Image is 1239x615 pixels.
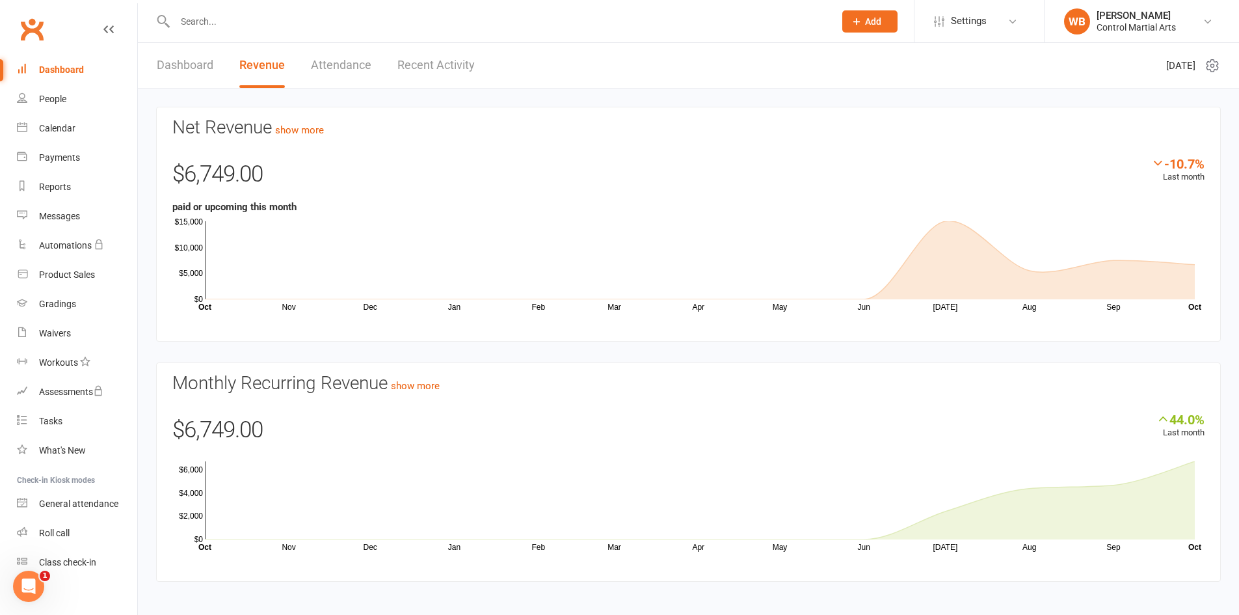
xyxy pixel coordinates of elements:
div: Last month [1156,412,1205,440]
a: Messages [17,202,137,231]
a: show more [391,380,440,392]
a: Roll call [17,519,137,548]
div: Payments [39,152,80,163]
div: Roll call [39,528,70,538]
div: General attendance [39,499,118,509]
div: Product Sales [39,269,95,280]
a: Calendar [17,114,137,143]
div: Gradings [39,299,76,309]
span: 1 [40,571,50,581]
strong: paid or upcoming this month [172,201,297,213]
a: Product Sales [17,260,137,290]
div: Automations [39,240,92,251]
a: Reports [17,172,137,202]
div: [PERSON_NAME] [1097,10,1176,21]
div: 44.0% [1156,412,1205,426]
a: General attendance kiosk mode [17,489,137,519]
div: Dashboard [39,64,84,75]
a: Workouts [17,348,137,377]
a: Payments [17,143,137,172]
div: Messages [39,211,80,221]
div: People [39,94,66,104]
a: People [17,85,137,114]
a: Waivers [17,319,137,348]
a: Gradings [17,290,137,319]
div: Last month [1151,156,1205,184]
iframe: Intercom live chat [13,571,44,602]
h3: Monthly Recurring Revenue [172,374,1205,394]
a: show more [275,124,324,136]
a: Dashboard [157,43,213,88]
a: Assessments [17,377,137,407]
h3: Net Revenue [172,118,1205,138]
a: Automations [17,231,137,260]
div: $6,749.00 [172,156,1205,199]
div: -10.7% [1151,156,1205,171]
div: Waivers [39,328,71,338]
div: Control Martial Arts [1097,21,1176,33]
div: Reports [39,182,71,192]
a: Class kiosk mode [17,548,137,577]
div: What's New [39,445,86,456]
a: Clubworx [16,13,48,46]
div: Calendar [39,123,75,133]
div: Tasks [39,416,62,426]
a: Revenue [239,43,285,88]
div: $6,749.00 [172,412,1205,455]
div: Class check-in [39,557,96,567]
a: Dashboard [17,55,137,85]
a: Attendance [311,43,371,88]
div: WB [1064,8,1090,34]
a: Tasks [17,407,137,436]
button: Add [842,10,898,33]
span: Settings [951,7,987,36]
div: Assessments [39,387,103,397]
input: Search... [171,12,825,31]
span: [DATE] [1166,58,1195,74]
a: Recent Activity [397,43,475,88]
a: What's New [17,436,137,465]
div: Workouts [39,357,78,368]
span: Add [865,16,881,27]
